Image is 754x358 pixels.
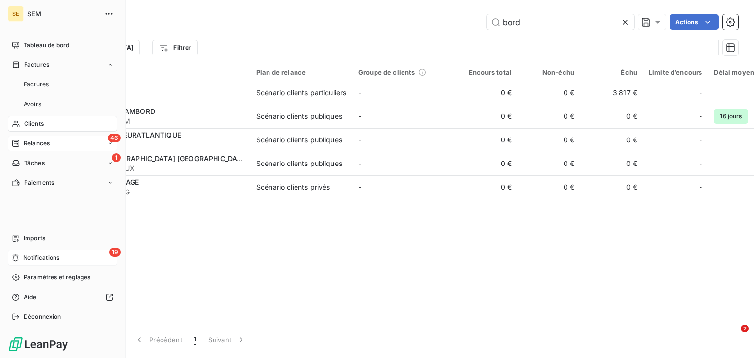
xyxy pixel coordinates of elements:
[487,14,634,30] input: Rechercher
[455,81,517,105] td: 0 €
[670,14,719,30] button: Actions
[455,105,517,128] td: 0 €
[8,289,117,305] a: Aide
[580,175,643,199] td: 0 €
[256,182,330,192] div: Scénario clients privés
[194,335,196,345] span: 1
[68,116,244,126] span: 41DOMAINECHAM
[699,159,702,168] span: -
[460,68,512,76] div: Encours total
[188,330,202,350] button: 1
[24,139,50,148] span: Relances
[8,6,24,22] div: SE
[580,128,643,152] td: 0 €
[24,159,45,167] span: Tâches
[24,273,90,282] span: Paramètres et réglages
[24,80,49,89] span: Factures
[455,152,517,175] td: 0 €
[358,136,361,144] span: -
[112,153,121,162] span: 1
[152,40,197,55] button: Filtrer
[517,81,580,105] td: 0 €
[741,325,749,332] span: 2
[24,119,44,128] span: Clients
[699,135,702,145] span: -
[27,10,98,18] span: SEM
[517,105,580,128] td: 0 €
[23,253,59,262] span: Notifications
[580,81,643,105] td: 3 817 €
[517,152,580,175] td: 0 €
[358,68,415,76] span: Groupe de clients
[358,159,361,167] span: -
[699,111,702,121] span: -
[517,175,580,199] td: 0 €
[108,134,121,142] span: 46
[256,111,342,121] div: Scénario clients publiques
[24,293,37,302] span: Aide
[24,312,61,321] span: Déconnexion
[256,68,347,76] div: Plan de relance
[129,330,188,350] button: Précédent
[68,164,244,173] span: 41INRAEBORDEAUX
[24,60,49,69] span: Factures
[455,128,517,152] td: 0 €
[24,100,41,109] span: Avoirs
[24,41,69,50] span: Tableau de bord
[580,105,643,128] td: 0 €
[358,112,361,120] span: -
[721,325,744,348] iframe: Intercom live chat
[8,336,69,352] img: Logo LeanPay
[68,93,244,103] span: 41BORDIER
[517,128,580,152] td: 0 €
[68,187,244,197] span: 41TREEBORDELAG
[523,68,574,76] div: Non-échu
[256,135,342,145] div: Scénario clients publiques
[256,88,346,98] div: Scénario clients particuliers
[358,88,361,97] span: -
[68,154,248,163] span: INRAE NA-[GEOGRAPHIC_DATA] [GEOGRAPHIC_DATA]
[256,159,342,168] div: Scénario clients publiques
[358,183,361,191] span: -
[24,234,45,243] span: Imports
[649,68,702,76] div: Limite d’encours
[580,152,643,175] td: 0 €
[699,182,702,192] span: -
[455,175,517,199] td: 0 €
[714,109,748,124] span: 16 jours
[24,178,54,187] span: Paiements
[109,248,121,257] span: 19
[202,330,252,350] button: Suivant
[68,140,244,150] span: 41EPA
[586,68,637,76] div: Échu
[699,88,702,98] span: -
